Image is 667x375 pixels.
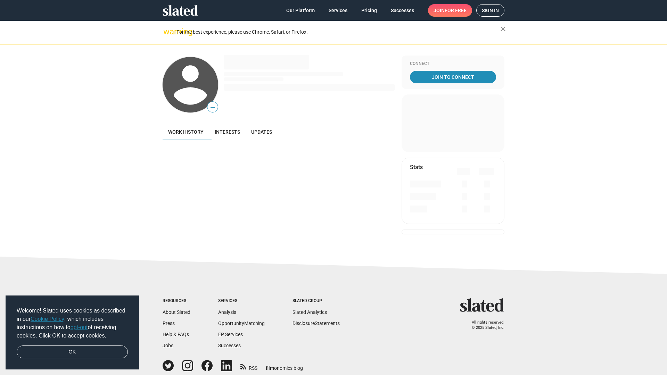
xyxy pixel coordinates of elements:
[6,295,139,370] div: cookieconsent
[499,25,507,33] mat-icon: close
[464,320,504,330] p: All rights reserved. © 2025 Slated, Inc.
[391,4,414,17] span: Successes
[286,4,315,17] span: Our Platform
[218,343,241,348] a: Successes
[218,332,243,337] a: EP Services
[240,361,257,372] a: RSS
[71,324,88,330] a: opt-out
[163,27,172,36] mat-icon: warning
[209,124,246,140] a: Interests
[329,4,347,17] span: Services
[410,71,496,83] a: Join To Connect
[251,129,272,135] span: Updates
[410,61,496,67] div: Connect
[17,307,128,340] span: Welcome! Slated uses cookies as described in our , which includes instructions on how to of recei...
[482,5,499,16] span: Sign in
[176,27,500,37] div: For the best experience, please use Chrome, Safari, or Firefox.
[163,343,173,348] a: Jobs
[17,345,128,359] a: dismiss cookie message
[323,4,353,17] a: Services
[293,298,340,304] div: Slated Group
[411,71,495,83] span: Join To Connect
[246,124,278,140] a: Updates
[428,4,472,17] a: Joinfor free
[385,4,420,17] a: Successes
[218,298,265,304] div: Services
[168,129,204,135] span: Work history
[281,4,320,17] a: Our Platform
[266,365,274,371] span: film
[434,4,467,17] span: Join
[207,103,218,112] span: —
[356,4,382,17] a: Pricing
[163,298,190,304] div: Resources
[163,309,190,315] a: About Slated
[293,320,340,326] a: DisclosureStatements
[361,4,377,17] span: Pricing
[31,316,64,322] a: Cookie Policy
[410,164,423,171] mat-card-title: Stats
[215,129,240,135] span: Interests
[163,124,209,140] a: Work history
[476,4,504,17] a: Sign in
[266,359,303,372] a: filmonomics blog
[293,309,327,315] a: Slated Analytics
[218,309,236,315] a: Analysis
[163,320,175,326] a: Press
[218,320,265,326] a: OpportunityMatching
[445,4,467,17] span: for free
[163,332,189,337] a: Help & FAQs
